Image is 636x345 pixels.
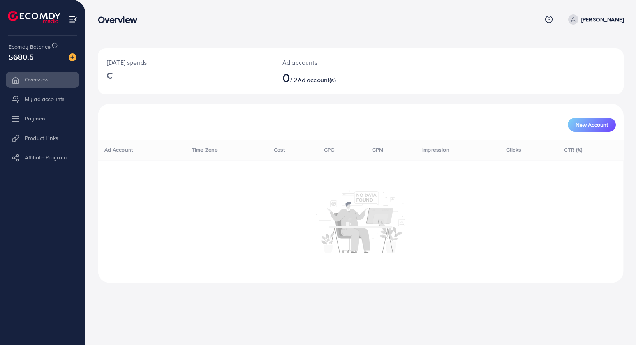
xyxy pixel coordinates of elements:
span: Ecomdy Balance [9,43,51,51]
img: logo [8,11,60,23]
span: Ad account(s) [298,76,336,84]
h3: Overview [98,14,143,25]
p: [PERSON_NAME] [581,15,624,24]
span: $680.5 [9,51,34,62]
img: image [69,53,76,61]
button: New Account [568,118,616,132]
a: [PERSON_NAME] [565,14,624,25]
p: Ad accounts [282,58,395,67]
span: 0 [282,69,290,87]
img: menu [69,15,78,24]
h2: / 2 [282,70,395,85]
p: [DATE] spends [107,58,264,67]
span: New Account [576,122,608,127]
